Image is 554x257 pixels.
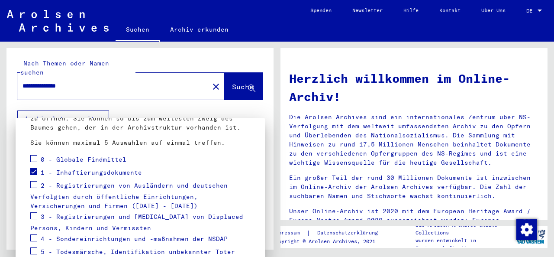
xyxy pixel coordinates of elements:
span: 1 - Inhaftierungsdokumente [41,169,142,176]
span: 2 - Registrierungen von Ausländern und deutschen Verfolgten durch öffentliche Einrichtungen, Vers... [30,182,228,210]
span: 0 - Globale Findmittel [41,156,126,163]
span: 3 - Registrierungen und [MEDICAL_DATA] von Displaced Persons, Kindern und Vermissten [30,213,243,232]
span: 4 - Sondereinrichtungen und -maßnahmen der NSDAP [41,235,228,243]
p: Sie können maximal 5 Auswahlen auf einmal treffen. [30,138,250,147]
img: Zustimmung ändern [516,219,537,240]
